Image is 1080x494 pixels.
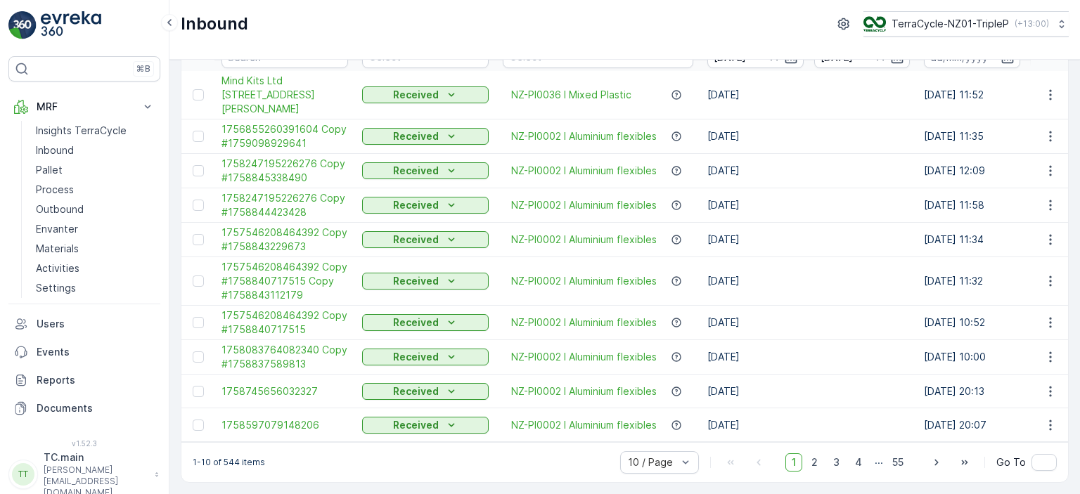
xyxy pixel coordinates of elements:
[193,89,204,100] div: Toggle Row Selected
[221,308,348,337] a: 1757546208464392 Copy #1758840717515
[136,63,150,74] p: ⌘B
[221,343,348,371] a: 1758083764082340 Copy #1758837589813
[193,420,204,431] div: Toggle Row Selected
[362,86,489,103] button: Received
[8,439,160,448] span: v 1.52.3
[393,233,439,247] p: Received
[700,71,917,119] td: [DATE]
[393,384,439,398] p: Received
[36,163,63,177] p: Pallet
[193,234,204,245] div: Toggle Row Selected
[30,200,160,219] a: Outbound
[511,198,657,212] a: NZ-PI0002 I Aluminium flexibles
[886,453,910,472] span: 55
[221,74,348,116] a: Mind Kits Ltd 2/37 Anvil Road Silverdale 0932 Fay Cobbett
[362,273,489,290] button: Received
[863,16,886,32] img: TC_7kpGtVS.png
[511,233,657,247] a: NZ-PI0002 I Aluminium flexibles
[996,455,1026,469] span: Go To
[700,188,917,223] td: [DATE]
[511,350,657,364] a: NZ-PI0002 I Aluminium flexibles
[44,450,148,464] p: TC.main
[221,226,348,254] a: 1757546208464392 Copy #1758843229673
[36,143,74,157] p: Inbound
[221,191,348,219] a: 1758247195226276 Copy #1758844423428
[30,259,160,278] a: Activities
[193,457,265,468] p: 1-10 of 544 items
[36,261,79,275] p: Activities
[30,219,160,239] a: Envanter
[393,88,439,102] p: Received
[700,119,917,154] td: [DATE]
[36,281,76,295] p: Settings
[700,306,917,340] td: [DATE]
[30,239,160,259] a: Materials
[892,17,1009,31] p: TerraCycle-NZ01-TripleP
[511,164,657,178] a: NZ-PI0002 I Aluminium flexibles
[8,338,160,366] a: Events
[30,141,160,160] a: Inbound
[12,463,34,486] div: TT
[1015,18,1049,30] p: ( +13:00 )
[849,453,868,472] span: 4
[700,223,917,257] td: [DATE]
[36,183,74,197] p: Process
[30,180,160,200] a: Process
[193,317,204,328] div: Toggle Row Selected
[36,202,84,216] p: Outbound
[700,340,917,375] td: [DATE]
[36,222,78,236] p: Envanter
[37,317,155,331] p: Users
[511,316,657,330] a: NZ-PI0002 I Aluminium flexibles
[511,418,657,432] a: NZ-PI0002 I Aluminium flexibles
[193,165,204,176] div: Toggle Row Selected
[827,453,846,472] span: 3
[511,88,631,102] a: NZ-PI0036 I Mixed Plastic
[36,124,127,138] p: Insights TerraCycle
[700,257,917,306] td: [DATE]
[362,314,489,331] button: Received
[362,349,489,365] button: Received
[700,154,917,188] td: [DATE]
[362,197,489,214] button: Received
[393,350,439,364] p: Received
[221,418,348,432] a: 1758597079148206
[221,122,348,150] a: 1756855260391604 Copy #1759098929641
[362,128,489,145] button: Received
[193,200,204,211] div: Toggle Row Selected
[362,162,489,179] button: Received
[393,129,439,143] p: Received
[511,384,657,398] a: NZ-PI0002 I Aluminium flexibles
[36,242,79,256] p: Materials
[700,408,917,442] td: [DATE]
[221,74,348,116] span: Mind Kits Ltd [STREET_ADDRESS][PERSON_NAME]
[193,351,204,363] div: Toggle Row Selected
[30,160,160,180] a: Pallet
[30,278,160,298] a: Settings
[785,453,802,472] span: 1
[511,274,657,288] a: NZ-PI0002 I Aluminium flexibles
[875,453,883,472] p: ...
[221,260,348,302] a: 1757546208464392 Copy #1758840717515 Copy #1758843112179
[393,198,439,212] p: Received
[221,384,348,398] a: 1758745656032327
[37,100,132,114] p: MRF
[511,129,657,143] a: NZ-PI0002 I Aluminium flexibles
[362,417,489,434] button: Received
[41,11,101,39] img: logo_light-DOdMpM7g.png
[193,275,204,287] div: Toggle Row Selected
